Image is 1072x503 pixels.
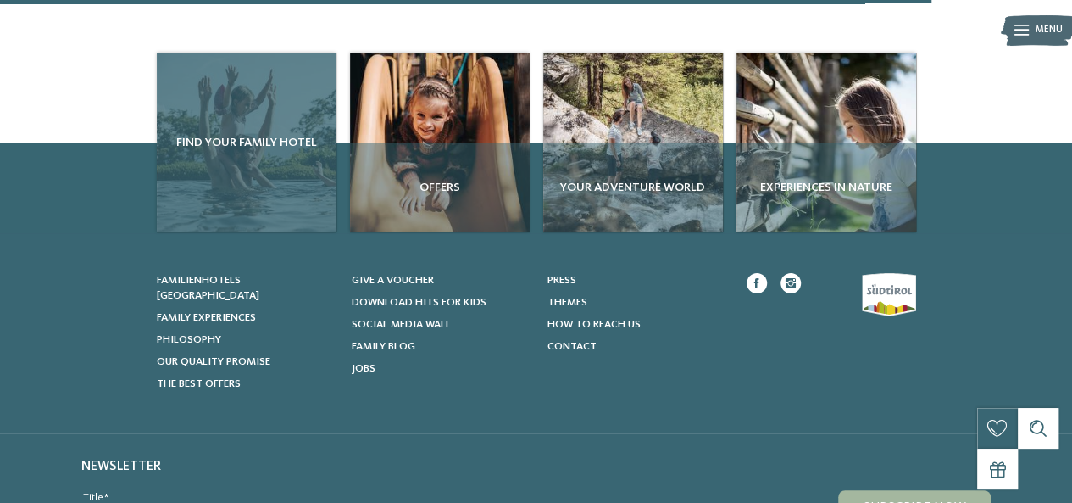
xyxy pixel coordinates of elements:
[157,53,336,232] a: Looking for family hotels? Find the best ones here! Find your family hotel
[157,312,256,323] span: Family experiences
[550,179,716,196] span: Your adventure world
[81,460,161,473] span: Newsletter
[352,273,530,288] a: Give a voucher
[547,295,726,310] a: Themes
[743,179,909,196] span: Experiences in nature
[736,53,916,232] img: Looking for family hotels? Find the best ones here!
[350,53,530,232] img: Looking for family hotels? Find the best ones here!
[164,134,330,151] span: Find your family hotel
[543,53,723,232] img: Looking for family hotels? Find the best ones here!
[352,339,530,355] a: Family Blog
[350,53,530,232] a: Looking for family hotels? Find the best ones here! Offers
[352,317,530,333] a: Social Media Wall
[547,297,587,308] span: Themes
[547,317,726,333] a: How to reach us
[736,53,916,232] a: Looking for family hotels? Find the best ones here! Experiences in nature
[547,339,726,355] a: Contact
[547,275,576,286] span: Press
[352,297,486,308] span: Download hits for kids
[352,363,375,374] span: Jobs
[352,295,530,310] a: Download hits for kids
[547,319,641,330] span: How to reach us
[157,275,259,301] span: Familienhotels [GEOGRAPHIC_DATA]
[157,378,241,389] span: The best offers
[352,319,451,330] span: Social Media Wall
[547,341,597,352] span: Contact
[157,334,221,345] span: Philosophy
[543,53,723,232] a: Looking for family hotels? Find the best ones here! Your adventure world
[157,273,336,304] a: Familienhotels [GEOGRAPHIC_DATA]
[157,356,270,367] span: Our quality promise
[352,275,434,286] span: Give a voucher
[357,179,523,196] span: Offers
[157,310,336,326] a: Family experiences
[157,355,336,370] a: Our quality promise
[157,333,336,348] a: Philosophy
[352,341,415,352] span: Family Blog
[547,273,726,288] a: Press
[352,361,530,377] a: Jobs
[157,377,336,392] a: The best offers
